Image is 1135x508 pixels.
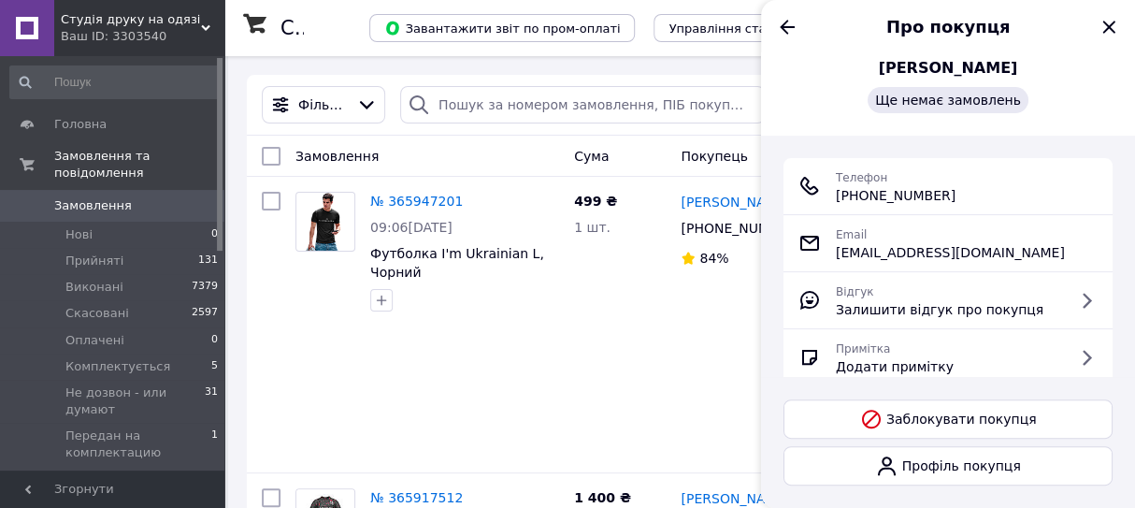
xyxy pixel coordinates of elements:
span: Додати примітку [836,357,954,376]
span: [EMAIL_ADDRESS][DOMAIN_NAME] [836,243,1065,262]
span: 7379 [192,279,218,296]
span: Cума [574,149,609,164]
button: Управління статусами [654,14,826,42]
span: 5 [211,358,218,375]
span: [PHONE_NUMBER] [836,186,955,205]
a: ПриміткаДодати примітку [798,339,1098,376]
a: [PERSON_NAME] [681,489,789,508]
span: Замовлення [295,149,379,164]
span: Фільтри [298,95,349,114]
span: 0 [211,332,218,349]
div: Ваш ID: 3303540 [61,28,224,45]
span: Завантажити звіт по пром-оплаті [384,20,620,36]
input: Пошук [9,65,220,99]
img: Фото товару [296,193,354,251]
span: 1 шт. [574,220,611,235]
button: Завантажити звіт по пром-оплаті [369,14,635,42]
span: Управління статусами [668,22,812,36]
a: Профіль покупця [783,446,1113,486]
a: Фото товару [295,192,355,252]
div: [PHONE_NUMBER] [677,215,795,241]
span: Передан на комплектацию [65,428,211,461]
span: Виконані [65,279,123,296]
span: Телефон [836,171,887,184]
button: Заблокувати покупця [783,399,1113,439]
span: Головна [54,116,107,133]
span: Email [836,228,867,241]
span: Замовлення [54,197,132,214]
a: [PERSON_NAME] [681,193,789,211]
span: 0 [211,226,218,243]
span: Не дозвон - или думают [65,385,205,418]
a: Футболка I'm Ukrainian L, Чорний [370,246,544,280]
h1: Список замовлень [280,17,470,39]
span: Примітка [836,342,890,356]
span: Ще немає замовлень [875,93,1021,108]
span: Прийняті [65,253,123,269]
span: 1 400 ₴ [574,490,631,505]
span: Комплектується [65,358,170,375]
span: Покупець [681,149,747,164]
a: ВідгукЗалишити відгук про покупця [798,282,1098,319]
span: 499 ₴ [574,194,617,209]
span: Замовлення та повідомлення [54,148,224,181]
button: Закрити [1098,16,1120,38]
span: Відгук [836,285,874,298]
span: Скасовані [65,305,129,322]
a: [PERSON_NAME] [879,58,1018,80]
span: 09:06[DATE] [370,220,453,235]
span: 2597 [192,305,218,322]
a: № 365947201 [370,194,463,209]
span: 31 [205,385,218,418]
span: Залишити відгук про покупця [836,300,1043,319]
span: Студія друку на одязі [61,11,201,28]
span: 1 [211,428,218,461]
span: Оплачені [65,332,124,349]
span: Нові [65,226,93,243]
input: Пошук за номером замовлення, ПІБ покупця, номером телефону, Email, номером накладної [400,86,765,123]
a: № 365917512 [370,490,463,505]
button: Назад [776,16,798,38]
span: Про покупця [886,17,1011,36]
span: 84% [699,251,728,266]
span: 131 [198,253,218,269]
